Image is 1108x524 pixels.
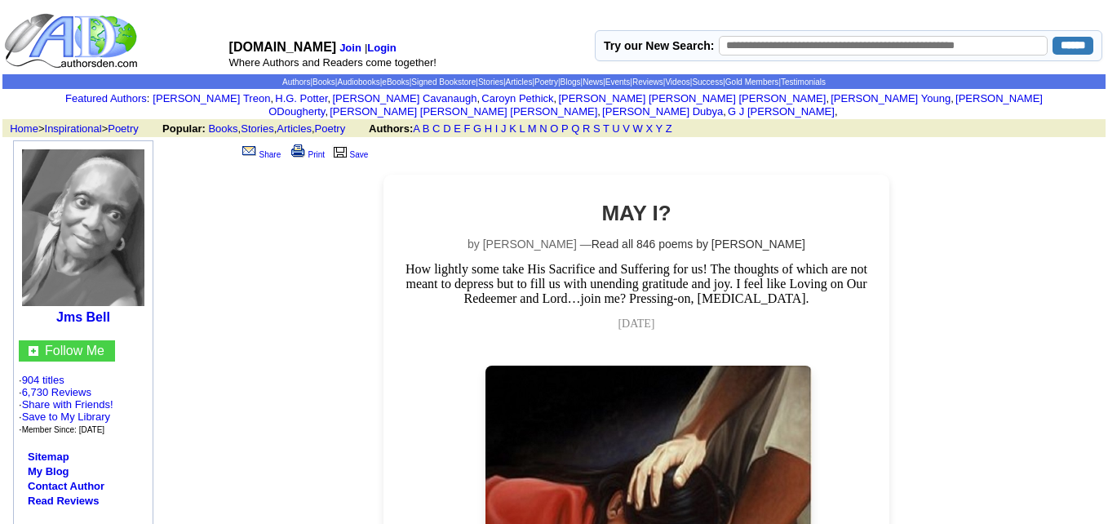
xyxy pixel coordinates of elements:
a: Follow Me [45,344,104,357]
a: Articles [277,122,312,135]
a: Save to My Library [22,411,110,423]
a: G J [PERSON_NAME] [728,105,835,118]
a: Featured Authors [65,92,147,104]
a: C [432,122,440,135]
a: Login [367,42,396,54]
font: , , , , , , , , , , [153,92,1043,118]
font: i [273,95,275,104]
a: G [473,122,481,135]
a: J [501,122,507,135]
a: U [612,122,619,135]
a: Stories [478,78,503,87]
a: [PERSON_NAME] Cavanaugh [332,92,476,104]
a: M [528,122,537,135]
a: K [509,122,516,135]
a: Audiobooks [337,78,379,87]
a: Poetry [534,78,558,87]
img: 108732.jpg [22,149,144,306]
a: Books [312,78,335,87]
a: N [539,122,547,135]
font: , , , [162,122,687,135]
a: Events [605,78,631,87]
a: Gold Members [725,78,779,87]
a: Jms Bell [56,310,110,324]
a: Authors [282,78,310,87]
font: Where Authors and Readers come together! [229,56,437,69]
a: E [454,122,461,135]
a: Q [571,122,579,135]
a: T [603,122,609,135]
font: · · [19,374,113,435]
font: > > [4,122,159,135]
img: share_page.gif [242,144,256,158]
img: print.gif [291,144,305,158]
b: Authors: [369,122,413,135]
a: Y [656,122,663,135]
a: Sitemap [28,451,69,463]
a: Videos [665,78,689,87]
a: [PERSON_NAME] Dubya [602,105,723,118]
a: Testimonials [781,78,826,87]
img: logo_ad.gif [4,12,141,69]
a: S [593,122,601,135]
a: B [423,122,430,135]
font: i [330,95,332,104]
a: Reviews [632,78,663,87]
a: Save [331,150,368,159]
h2: MAY I? [392,201,881,226]
a: [PERSON_NAME] [PERSON_NAME] [PERSON_NAME] [330,105,597,118]
font: i [556,95,558,104]
a: eBooks [382,78,409,87]
a: [PERSON_NAME] Treon [153,92,270,104]
a: I [495,122,499,135]
img: library.gif [331,144,349,158]
span: | | | | | | | | | | | | | | | [282,78,826,87]
a: Books [208,122,237,135]
a: Home [10,122,38,135]
a: [PERSON_NAME] Young [831,92,951,104]
a: News [583,78,603,87]
a: V [623,122,630,135]
a: X [646,122,654,135]
a: Stories [241,122,273,135]
font: i [601,108,602,117]
font: : [65,92,149,104]
a: Print [288,150,326,159]
a: H [485,122,492,135]
a: O [550,122,558,135]
label: Try our New Search: [604,39,714,52]
a: Success [692,78,723,87]
a: Articles [506,78,533,87]
a: My Blog [28,465,69,477]
font: i [328,108,330,117]
a: Poetry [315,122,346,135]
a: L [519,122,525,135]
a: Inspirational [45,122,102,135]
img: gc.jpg [29,346,38,356]
font: [DOMAIN_NAME] [229,40,337,54]
a: Caroyn Pethick [481,92,553,104]
a: Share [239,150,281,159]
p: by [PERSON_NAME] — [392,238,881,251]
a: Join [339,42,361,54]
a: [PERSON_NAME] [PERSON_NAME] [PERSON_NAME] [558,92,826,104]
font: i [838,108,840,117]
a: Z [666,122,672,135]
font: i [954,95,955,104]
a: D [443,122,450,135]
font: i [829,95,831,104]
b: Popular: [162,122,206,135]
a: H.G. Potter [275,92,327,104]
a: Signed Bookstore [411,78,476,87]
a: [PERSON_NAME] ODougherty [268,92,1043,118]
a: 904 titles [22,374,64,386]
a: P [561,122,568,135]
a: W [633,122,643,135]
font: Member Since: [DATE] [22,425,105,434]
font: · · · [19,398,113,435]
a: Share with Friends! [22,398,113,411]
p: [DATE] [392,318,881,331]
